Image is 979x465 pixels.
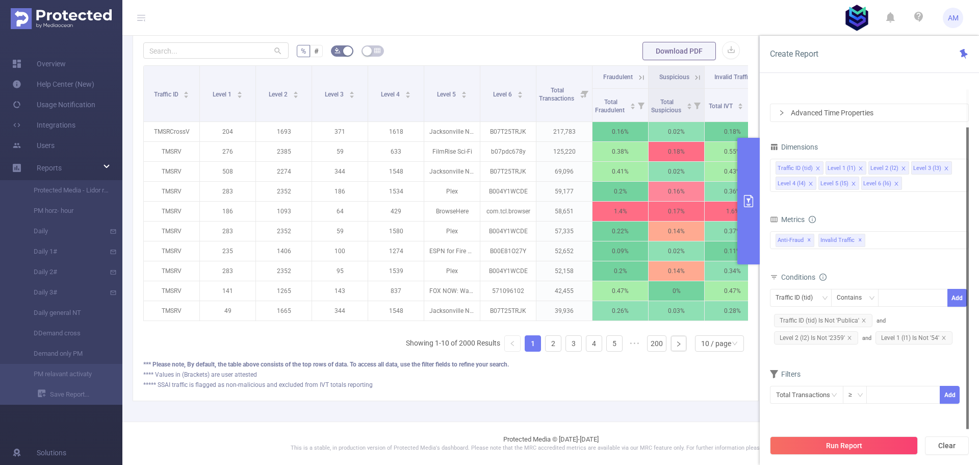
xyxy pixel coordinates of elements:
[374,47,380,54] i: icon: table
[517,94,523,97] i: icon: caret-down
[237,90,243,96] div: Sort
[649,142,704,161] p: 0.18%
[480,142,536,161] p: b07pdc678y
[424,122,480,141] p: Jacksonville News & Weather
[913,162,941,175] div: Level 3 (l3)
[480,162,536,181] p: B07T25TRJK
[861,177,902,190] li: Level 6 (l6)
[701,336,731,351] div: 10 / page
[12,54,66,74] a: Overview
[649,162,704,181] p: 0.02%
[368,261,424,281] p: 1539
[37,164,62,172] span: Reports
[815,166,820,172] i: icon: close
[592,281,648,301] p: 0.47%
[536,301,592,321] p: 39,936
[312,162,368,181] p: 344
[525,336,540,351] a: 1
[861,318,866,323] i: icon: close
[424,222,480,241] p: Plex
[293,94,298,97] i: icon: caret-down
[424,202,480,221] p: BrowseHere
[690,89,704,121] i: Filter menu
[649,281,704,301] p: 0%
[144,301,199,321] p: TMSRV
[461,90,467,93] i: icon: caret-up
[20,323,110,344] a: DDemand cross
[770,104,968,121] div: icon: rightAdvanced Time Properties
[12,135,55,156] a: Users
[705,182,760,201] p: 0.36%
[578,66,592,121] i: Filter menu
[536,202,592,221] p: 58,651
[857,392,863,399] i: icon: down
[424,142,480,161] p: FilmRise Sci-Fi
[592,142,648,161] p: 0.38%
[20,241,110,262] a: Daily 1#
[144,241,199,261] p: TMSRV
[705,222,760,241] p: 0.37%
[480,301,536,321] p: B07T25TRJK
[480,182,536,201] p: B004Y1WCDE
[424,241,480,261] p: ESPN for Fire TV
[536,261,592,281] p: 52,158
[368,122,424,141] p: 1618
[649,241,704,261] p: 0.02%
[381,91,401,98] span: Level 4
[12,94,95,115] a: Usage Notification
[480,222,536,241] p: B004Y1WCDE
[12,74,94,94] a: Help Center (New)
[148,444,954,453] p: This is a stable, in production version of Protected Media's dashboard. Please note that the MRC ...
[480,281,536,301] p: 571096102
[154,91,180,98] span: Traffic ID
[863,177,891,190] div: Level 6 (l6)
[941,335,946,340] i: icon: close
[461,90,467,96] div: Sort
[647,335,666,352] li: 200
[948,8,959,28] span: AM
[200,241,255,261] p: 235
[686,105,692,108] i: icon: caret-down
[770,215,805,224] span: Metrics
[461,94,467,97] i: icon: caret-down
[143,370,748,379] div: **** Values in (Brackets) are user attested
[875,331,952,345] span: Level 1 (l1) Is Not '54'
[312,222,368,241] p: 59
[808,181,813,187] i: icon: close
[826,161,866,175] li: Level 1 (l1)
[822,295,828,302] i: icon: down
[648,336,666,351] a: 200
[545,335,561,352] li: 2
[256,261,312,281] p: 2352
[705,301,760,321] p: 0.28%
[20,344,110,364] a: Demand only PM
[20,364,110,384] a: PM relavant activaty
[368,241,424,261] p: 1274
[659,74,689,81] span: Suspicious
[911,161,952,175] li: Level 3 (l3)
[256,142,312,161] p: 2385
[592,182,648,201] p: 0.2%
[630,102,635,105] i: icon: caret-up
[368,281,424,301] p: 837
[606,335,623,352] li: 5
[20,282,110,303] a: Daily 3#
[437,91,457,98] span: Level 5
[20,303,110,323] a: Daily general NT
[858,166,863,172] i: icon: close
[776,161,823,175] li: Traffic ID (tid)
[405,90,410,93] i: icon: caret-up
[256,301,312,321] p: 1665
[480,241,536,261] p: B00E81O27Y
[819,274,827,281] i: icon: info-circle
[517,90,523,93] i: icon: caret-up
[848,386,859,403] div: ≥
[649,301,704,321] p: 0.03%
[200,281,255,301] p: 141
[592,241,648,261] p: 0.09%
[851,181,856,187] i: icon: close
[504,335,521,352] li: Previous Page
[565,335,582,352] li: 3
[705,261,760,281] p: 0.34%
[925,436,969,455] button: Clear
